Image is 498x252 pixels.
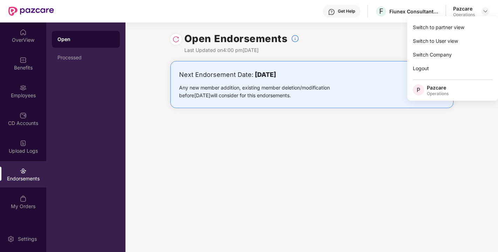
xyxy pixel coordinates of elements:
img: svg+xml;base64,PHN2ZyBpZD0iUmVsb2FkLTMyeDMyIiB4bWxucz0iaHR0cDovL3d3dy53My5vcmcvMjAwMC9zdmciIHdpZH... [172,36,179,43]
b: [DATE] [255,71,276,78]
div: Open [57,36,114,43]
h1: Open Endorsements [184,31,288,46]
img: svg+xml;base64,PHN2ZyBpZD0iRW1wbG95ZWVzIiB4bWxucz0iaHR0cDovL3d3dy53My5vcmcvMjAwMC9zdmciIHdpZHRoPS... [20,84,27,91]
img: svg+xml;base64,PHN2ZyBpZD0iSGVscC0zMngzMiIgeG1sbnM9Imh0dHA6Ly93d3cudzMub3JnLzIwMDAvc3ZnIiB3aWR0aD... [328,8,335,15]
div: Last Updated on 4:00 pm[DATE] [184,46,300,54]
div: Processed [57,55,114,60]
img: New Pazcare Logo [8,7,54,16]
span: P [417,86,420,94]
div: Fiunex Consultants Private Limited [389,8,438,15]
img: svg+xml;base64,PHN2ZyBpZD0iRW5kb3JzZW1lbnRzIiB4bWxucz0iaHR0cDovL3d3dy53My5vcmcvMjAwMC9zdmciIHdpZH... [20,167,27,174]
img: svg+xml;base64,PHN2ZyBpZD0iRHJvcGRvd24tMzJ4MzIiIHhtbG5zPSJodHRwOi8vd3d3LnczLm9yZy8yMDAwL3N2ZyIgd2... [483,8,488,14]
img: svg+xml;base64,PHN2ZyBpZD0iSG9tZSIgeG1sbnM9Imh0dHA6Ly93d3cudzMub3JnLzIwMDAvc3ZnIiB3aWR0aD0iMjAiIG... [20,29,27,36]
img: svg+xml;base64,PHN2ZyBpZD0iTXlfT3JkZXJzIiBkYXRhLW5hbWU9Ik15IE9yZGVycyIgeG1sbnM9Imh0dHA6Ly93d3cudz... [20,195,27,202]
img: svg+xml;base64,PHN2ZyBpZD0iVXBsb2FkX0xvZ3MiIGRhdGEtbmFtZT0iVXBsb2FkIExvZ3MiIHhtbG5zPSJodHRwOi8vd3... [20,140,27,147]
div: Settings [16,236,39,243]
img: svg+xml;base64,PHN2ZyBpZD0iU2V0dGluZy0yMHgyMCIgeG1sbnM9Imh0dHA6Ly93d3cudzMub3JnLzIwMDAvc3ZnIiB3aW... [7,236,14,243]
div: Operations [453,12,475,18]
img: svg+xml;base64,PHN2ZyBpZD0iQ0RfQWNjb3VudHMiIGRhdGEtbmFtZT0iQ0QgQWNjb3VudHMiIHhtbG5zPSJodHRwOi8vd3... [20,112,27,119]
img: svg+xml;base64,PHN2ZyBpZD0iQmVuZWZpdHMiIHhtbG5zPSJodHRwOi8vd3d3LnczLm9yZy8yMDAwL3N2ZyIgd2lkdGg9Ij... [20,57,27,64]
div: Any new member addition, existing member deletion/modification before [DATE] will consider for th... [179,84,352,99]
div: Get Help [338,8,355,14]
div: Next Endorsement Date: [179,70,352,80]
div: Pazcare [427,84,449,91]
img: svg+xml;base64,PHN2ZyBpZD0iSW5mb18tXzMyeDMyIiBkYXRhLW5hbWU9IkluZm8gLSAzMngzMiIgeG1sbnM9Imh0dHA6Ly... [291,34,299,43]
span: F [379,7,383,15]
div: Operations [427,91,449,97]
div: Pazcare [453,5,475,12]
